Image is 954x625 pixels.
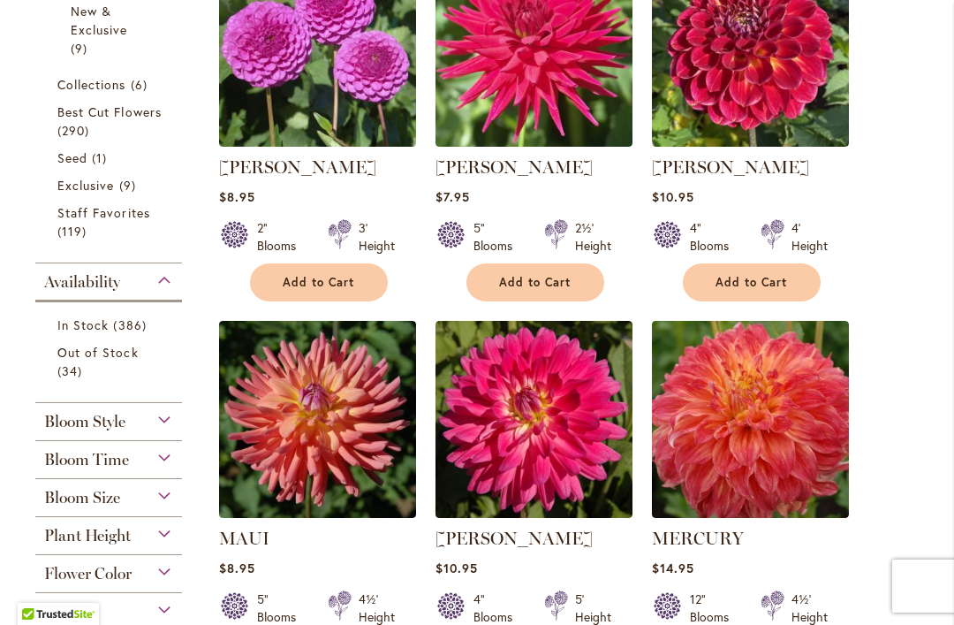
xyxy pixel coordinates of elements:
[715,275,788,290] span: Add to Cart
[652,133,849,150] a: Matty Boo
[466,263,604,301] button: Add to Cart
[575,219,611,255] div: 2½' Height
[499,275,572,290] span: Add to Cart
[57,203,164,240] a: Staff Favorites
[219,156,376,178] a: [PERSON_NAME]
[652,560,694,576] span: $14.95
[44,564,132,583] span: Flower Color
[435,156,593,178] a: [PERSON_NAME]
[435,560,478,576] span: $10.95
[57,344,139,361] span: Out of Stock
[690,219,739,255] div: 4" Blooms
[257,219,307,255] div: 2" Blooms
[283,275,355,290] span: Add to Cart
[71,39,92,57] span: 9
[71,2,151,57] a: New &amp; Exclusive
[13,562,63,612] iframe: Launch Accessibility Center
[57,149,164,167] a: Seed
[44,526,131,545] span: Plant Height
[44,488,120,507] span: Bloom Size
[791,219,828,255] div: 4' Height
[57,177,114,194] span: Exclusive
[219,188,255,205] span: $8.95
[57,316,109,333] span: In Stock
[435,528,593,549] a: [PERSON_NAME]
[250,263,388,301] button: Add to Cart
[44,272,120,292] span: Availability
[57,76,126,93] span: Collections
[57,121,94,140] span: 290
[219,528,269,549] a: MAUI
[652,188,694,205] span: $10.95
[652,156,809,178] a: [PERSON_NAME]
[57,316,164,334] a: In Stock 386
[435,133,632,150] a: MATILDA HUSTON
[219,321,416,518] img: MAUI
[44,450,129,469] span: Bloom Time
[71,3,127,38] span: New & Exclusive
[44,412,125,431] span: Bloom Style
[652,528,744,549] a: MERCURY
[652,321,849,518] img: Mercury
[57,204,150,221] span: Staff Favorites
[435,321,632,518] img: MELISSA M
[57,176,164,194] a: Exclusive
[57,75,164,94] a: Collections
[435,188,470,205] span: $7.95
[219,133,416,150] a: MARY MUNNS
[57,362,87,380] span: 34
[57,343,164,380] a: Out of Stock 34
[57,103,162,120] span: Best Cut Flowers
[359,219,395,255] div: 3' Height
[219,505,416,522] a: MAUI
[473,219,523,255] div: 5" Blooms
[113,316,150,334] span: 386
[119,176,140,194] span: 9
[57,222,91,240] span: 119
[219,560,255,576] span: $8.95
[92,149,111,167] span: 1
[57,103,164,140] a: Best Cut Flowers
[683,263,821,301] button: Add to Cart
[652,505,849,522] a: Mercury
[131,75,152,94] span: 6
[435,505,632,522] a: MELISSA M
[57,149,87,166] span: Seed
